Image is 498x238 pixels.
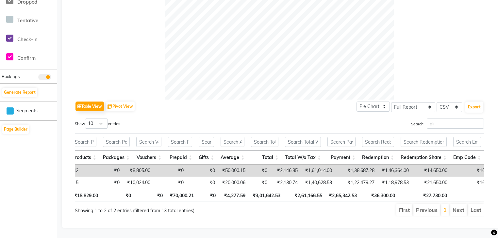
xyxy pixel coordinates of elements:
th: Total W/o Tax: activate to sort column ascending [282,151,324,165]
input: Search Prepaid [168,137,192,147]
th: Gifts: activate to sort column ascending [195,151,217,165]
input: Search Gifts [199,137,214,147]
th: ₹70,000.21 [166,189,197,201]
input: Search Total W/o Tax [285,137,321,147]
td: ₹8,805.00 [123,165,154,177]
div: Showing 1 to 2 of 2 entries (filtered from 13 total entries) [75,203,240,214]
input: Search Redemption Share [401,137,447,147]
span: Confirm [17,55,36,61]
th: ₹0 [134,189,166,201]
th: ₹3,01,642.53 [249,189,283,201]
th: ₹2,61,166.55 [284,189,325,201]
td: ₹1,22,479.27 [335,177,378,189]
td: ₹0 [187,165,218,177]
th: ₹27,730.00 [398,189,451,201]
td: ₹0 [82,165,123,177]
th: Packages: activate to sort column ascending [100,151,133,165]
td: ₹0 [154,177,187,189]
td: ₹14,650.00 [412,165,451,177]
td: ₹0 [249,177,271,189]
td: ₹50,000.15 [218,165,249,177]
th: Emp Code: activate to sort column ascending [450,151,484,165]
td: ₹2,130.74 [271,177,301,189]
span: Tentative [17,17,38,24]
th: Redemption: activate to sort column ascending [359,151,397,165]
th: Vouchers: activate to sort column ascending [133,151,165,165]
label: Search: [411,119,484,129]
input: Search Emp Code [453,137,481,147]
td: ₹0 [187,177,218,189]
th: Products: activate to sort column ascending [69,151,100,165]
span: Bookings [2,74,20,79]
td: ₹21,650.00 [412,177,451,189]
th: ₹18,829.00 [70,189,101,201]
input: Search Products [72,137,96,147]
input: Search Vouchers [136,137,161,147]
input: Search: [427,119,484,129]
td: ₹1,46,364.00 [378,165,412,177]
button: Page Builder [2,125,29,134]
th: Total: activate to sort column ascending [248,151,282,165]
th: Prepaid: activate to sort column ascending [165,151,195,165]
a: 1 [443,206,447,213]
td: ₹1,18,978.53 [378,177,412,189]
button: Export [465,102,483,113]
td: ₹1,38,687.28 [335,165,378,177]
th: ₹4,277.59 [219,189,249,201]
td: ₹1,40,628.53 [301,177,335,189]
th: ₹36,300.00 [360,189,398,201]
span: Check-In [17,36,38,42]
input: Search Average [221,137,244,147]
td: ₹1,61,014.00 [301,165,335,177]
td: ₹0 [154,165,187,177]
th: ₹2,65,342.53 [325,189,360,201]
label: Show entries [75,119,120,129]
th: ₹0 [197,189,219,201]
input: Search Redemption [362,137,394,147]
th: ₹0 [101,189,134,201]
th: Payment: activate to sort column ascending [324,151,359,165]
button: Generate Report [2,88,37,97]
td: ₹0 [82,177,123,189]
td: ₹10,024.00 [123,177,154,189]
th: Redemption Share: activate to sort column ascending [397,151,450,165]
input: Search Packages [103,137,130,147]
button: Table View [75,102,104,111]
th: Average: activate to sort column ascending [217,151,248,165]
span: Segments [16,107,38,114]
input: Search Payment [327,137,356,147]
input: Search Total [251,137,278,147]
td: ₹2,146.85 [271,165,301,177]
img: pivot.png [108,104,112,109]
td: ₹20,000.06 [218,177,249,189]
td: ₹0 [249,165,271,177]
select: Showentries [85,119,108,129]
button: Pivot View [106,102,135,111]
